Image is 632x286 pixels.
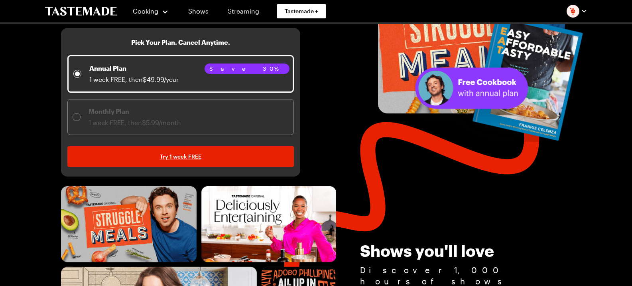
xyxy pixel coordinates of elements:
[285,7,318,15] span: Tastemade +
[89,119,181,126] span: 1 week FREE, then $5.99/month
[209,64,285,73] span: Save 30%
[67,146,294,167] a: Try 1 week FREE
[360,242,520,260] h3: Shows you'll love
[133,7,158,15] span: Cooking
[567,5,587,18] button: Profile picture
[133,2,169,21] button: Cooking
[89,64,179,73] p: Annual Plan
[567,5,579,18] img: Profile picture
[89,75,179,83] span: 1 week FREE, then $49.99/year
[89,107,181,116] p: Monthly Plan
[160,153,201,161] span: Try 1 week FREE
[45,7,117,16] a: To Tastemade Home Page
[277,4,326,18] a: Tastemade +
[131,38,230,47] h3: Pick Your Plan. Cancel Anytime.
